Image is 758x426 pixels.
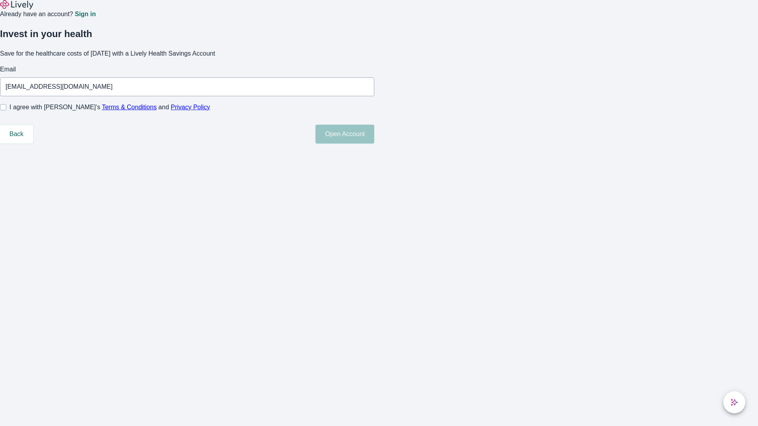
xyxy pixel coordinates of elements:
a: Privacy Policy [171,104,210,110]
span: I agree with [PERSON_NAME]’s and [9,103,210,112]
button: chat [723,391,745,413]
a: Terms & Conditions [102,104,157,110]
svg: Lively AI Assistant [730,398,738,406]
a: Sign in [75,11,96,17]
